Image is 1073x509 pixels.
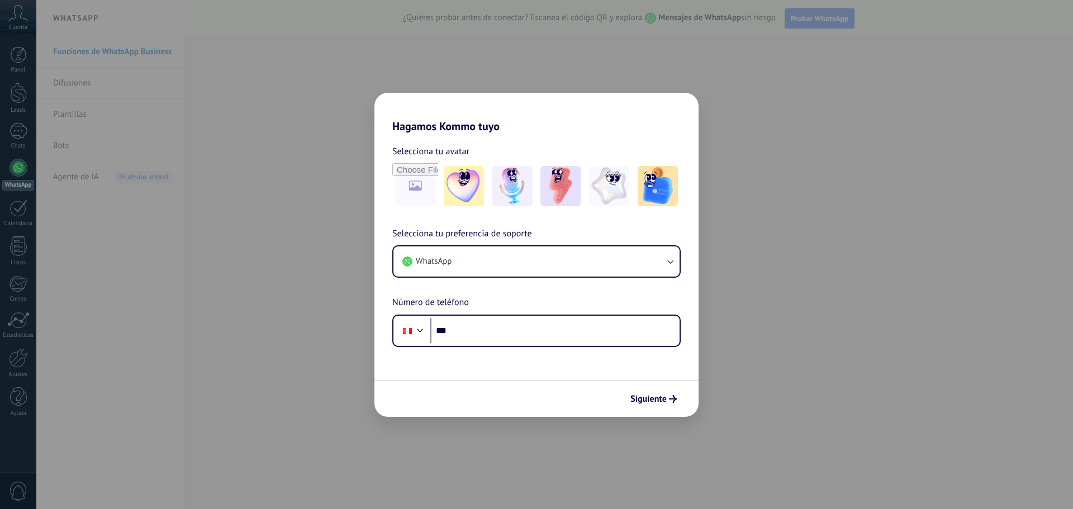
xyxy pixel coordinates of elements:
span: WhatsApp [416,256,452,267]
img: -4.jpeg [589,166,629,206]
button: Siguiente [625,389,682,408]
div: Peru: + 51 [397,319,418,342]
button: WhatsApp [393,246,680,277]
img: -3.jpeg [540,166,581,206]
span: Selecciona tu preferencia de soporte [392,227,532,241]
h2: Hagamos Kommo tuyo [374,93,699,133]
img: -5.jpeg [638,166,678,206]
span: Selecciona tu avatar [392,144,469,159]
img: -1.jpeg [444,166,484,206]
img: -2.jpeg [492,166,533,206]
span: Número de teléfono [392,296,469,310]
span: Siguiente [630,395,667,403]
